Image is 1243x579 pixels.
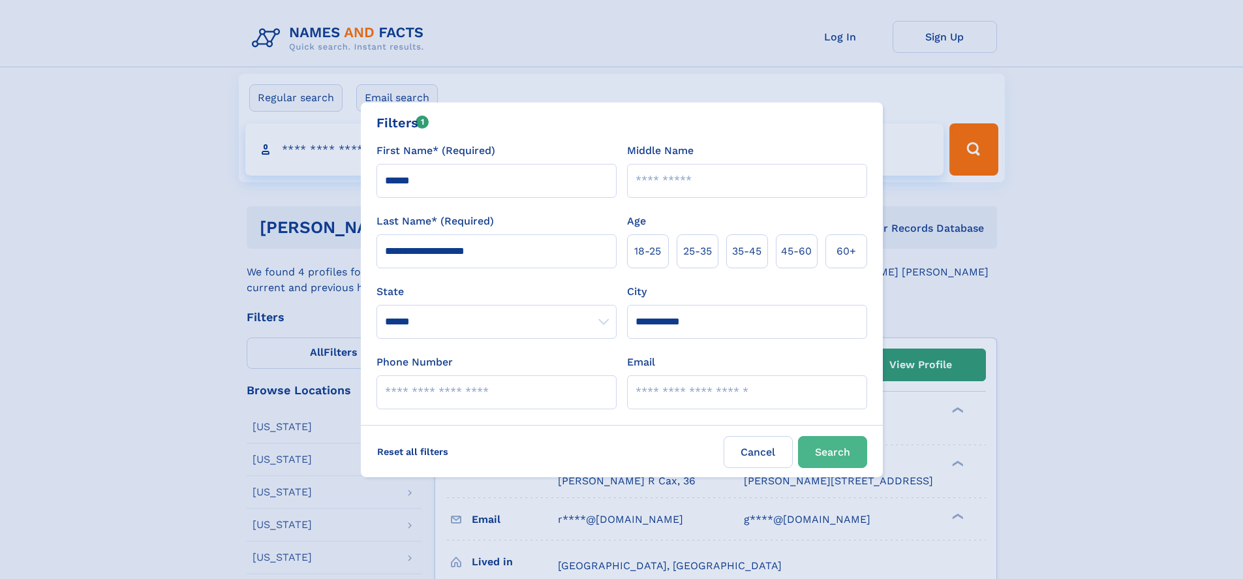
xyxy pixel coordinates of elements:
[836,243,856,259] span: 60+
[627,213,646,229] label: Age
[376,113,429,133] div: Filters
[798,436,867,468] button: Search
[634,243,661,259] span: 18‑25
[627,354,655,370] label: Email
[732,243,761,259] span: 35‑45
[376,284,617,300] label: State
[724,436,793,468] label: Cancel
[627,284,647,300] label: City
[376,354,453,370] label: Phone Number
[781,243,812,259] span: 45‑60
[376,143,495,159] label: First Name* (Required)
[683,243,712,259] span: 25‑35
[627,143,694,159] label: Middle Name
[376,213,494,229] label: Last Name* (Required)
[369,436,457,467] label: Reset all filters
